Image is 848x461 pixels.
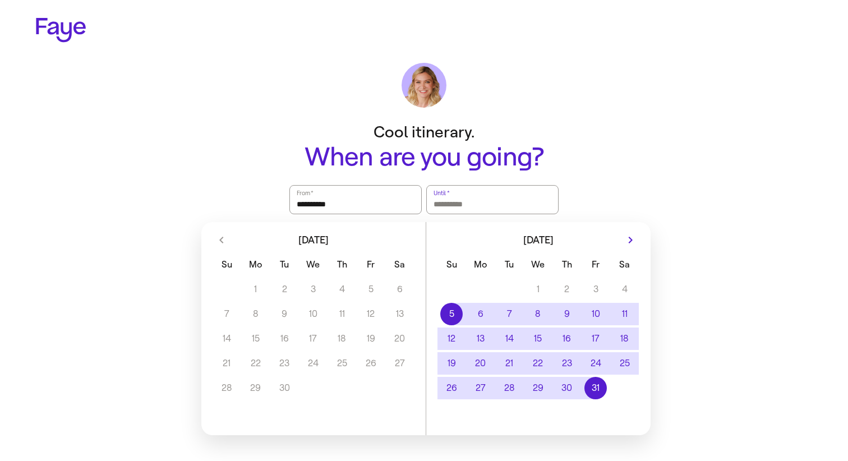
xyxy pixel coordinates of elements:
button: 8 [524,303,552,325]
button: 20 [466,352,495,375]
button: 17 [582,328,610,350]
button: 13 [466,328,495,350]
button: 23 [552,352,581,375]
span: Sunday [214,253,240,276]
button: 12 [437,328,466,350]
button: 5 [437,303,466,325]
span: Tuesday [496,253,522,276]
span: Monday [242,253,269,276]
button: 31 [582,377,610,399]
button: 25 [610,352,639,375]
span: [DATE] [523,235,554,245]
button: 15 [524,328,552,350]
button: 22 [524,352,552,375]
button: 16 [552,328,581,350]
button: 7 [495,303,523,325]
button: 26 [437,377,466,399]
button: 30 [552,377,581,399]
button: 27 [466,377,495,399]
span: Friday [583,253,609,276]
span: Thursday [554,253,580,276]
button: 14 [495,328,523,350]
button: 10 [582,303,610,325]
label: From [296,187,314,199]
span: [DATE] [298,235,329,245]
button: 28 [495,377,523,399]
span: Thursday [329,253,355,276]
span: Saturday [386,253,413,276]
span: Monday [467,253,494,276]
span: Saturday [611,253,638,276]
h1: When are you going? [200,143,648,172]
label: Until [432,187,450,199]
span: Friday [358,253,384,276]
button: 29 [524,377,552,399]
span: Wednesday [300,253,326,276]
span: Tuesday [271,253,297,276]
button: 19 [437,352,466,375]
span: Sunday [439,253,465,276]
button: 9 [552,303,581,325]
button: 6 [466,303,495,325]
button: 18 [610,328,639,350]
button: Next month [621,231,639,249]
button: 24 [582,352,610,375]
button: 11 [610,303,639,325]
span: Wednesday [525,253,551,276]
p: Cool itinerary. [200,121,648,143]
button: 21 [495,352,523,375]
